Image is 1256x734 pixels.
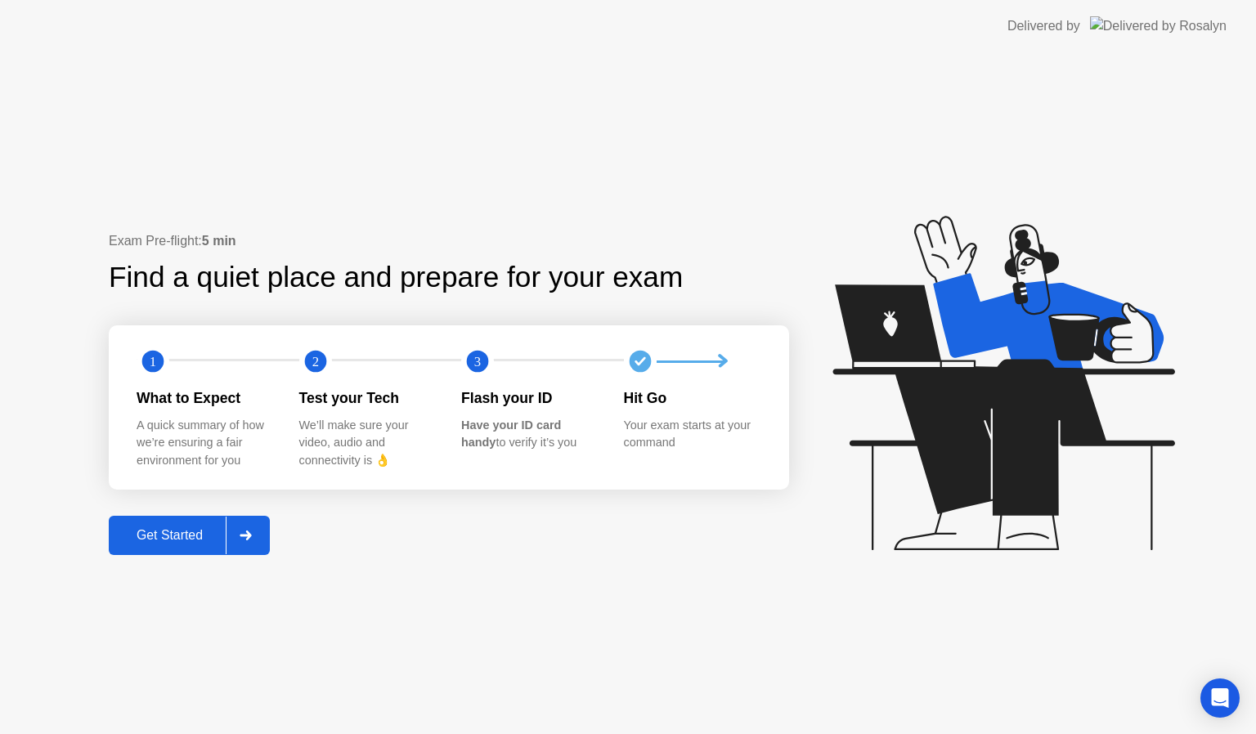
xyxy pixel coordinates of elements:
b: 5 min [202,234,236,248]
div: A quick summary of how we’re ensuring a fair environment for you [137,417,273,470]
text: 3 [474,354,481,369]
div: Find a quiet place and prepare for your exam [109,256,685,299]
div: We’ll make sure your video, audio and connectivity is 👌 [299,417,436,470]
div: Test your Tech [299,387,436,409]
div: Get Started [114,528,226,543]
text: 2 [312,354,318,369]
div: Hit Go [624,387,760,409]
div: Delivered by [1007,16,1080,36]
div: to verify it’s you [461,417,598,452]
div: Open Intercom Messenger [1200,678,1240,718]
div: Exam Pre-flight: [109,231,789,251]
img: Delivered by Rosalyn [1090,16,1227,35]
div: Flash your ID [461,387,598,409]
b: Have your ID card handy [461,418,561,450]
text: 1 [150,354,156,369]
div: Your exam starts at your command [624,417,760,452]
div: What to Expect [137,387,273,409]
button: Get Started [109,516,270,555]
